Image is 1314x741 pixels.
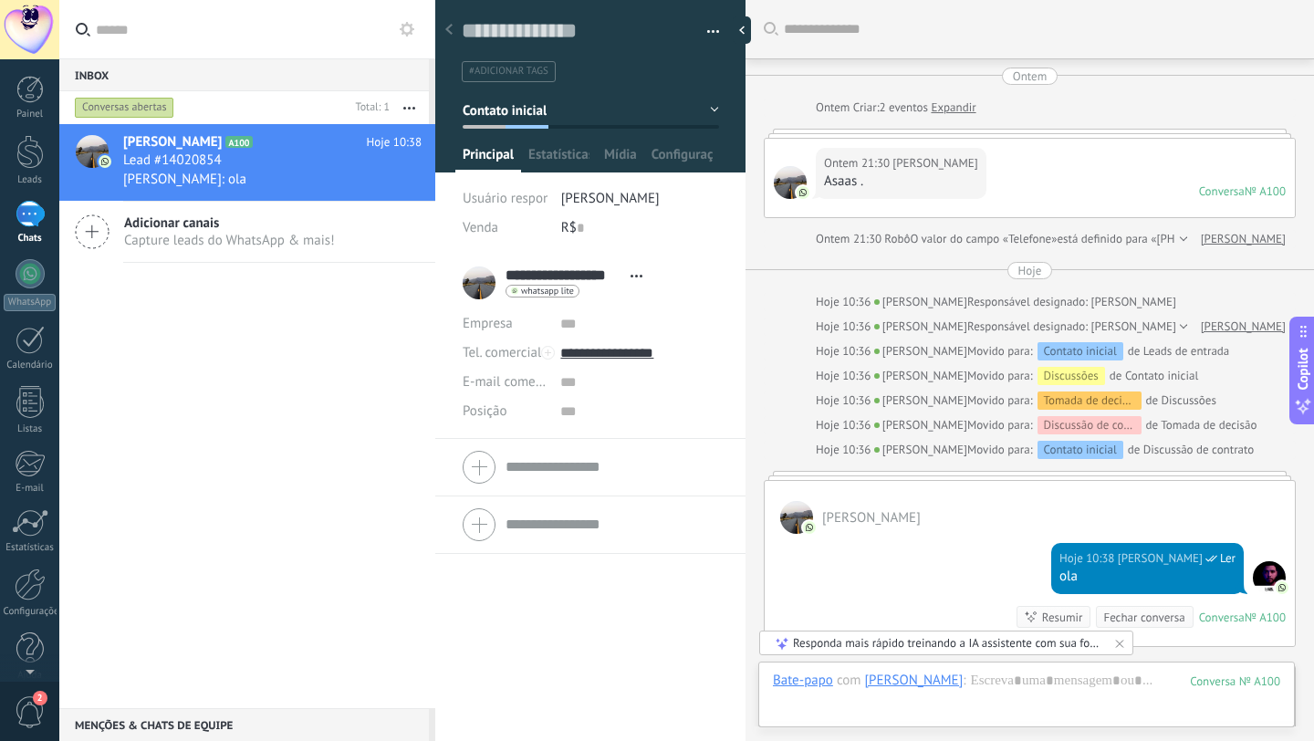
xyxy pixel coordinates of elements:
[1201,230,1286,248] a: [PERSON_NAME]
[874,417,967,433] span: Eduardo Noronha
[874,318,967,334] span: Eduardo Noronha
[1042,609,1083,626] div: Resumir
[780,501,813,534] span: João Vitor Santana
[1057,230,1257,248] span: está definido para «[PHONE_NUMBER]»
[521,287,574,296] span: whatsapp lite
[33,691,47,705] span: 2
[1038,342,1123,360] div: Contato inicial
[349,99,390,117] div: Total: 1
[967,367,1198,385] div: de Contato inicial
[1201,318,1286,336] a: [PERSON_NAME]
[124,214,335,232] span: Adicionar canais
[874,343,967,359] span: Eduardo Noronha
[1038,367,1105,385] div: Discussões
[816,99,976,117] div: Criar:
[793,635,1101,651] div: Responda mais rápido treinando a IA assistente com sua fonte de dados
[816,293,1176,311] div: Responsável designado: [PERSON_NAME]
[816,342,874,360] div: Hoje 10:36
[1038,391,1142,410] div: Tomada de decisão
[797,186,809,199] img: com.amocrm.amocrmwa.svg
[967,416,1032,434] span: Movido para:
[99,155,111,168] img: icon
[463,344,541,361] span: Tel. comercial
[816,416,874,434] div: Hoje 10:36
[967,367,1032,385] span: Movido para:
[4,294,56,311] div: WhatsApp
[1253,561,1286,594] span: Eduardo Noronha
[874,392,967,408] span: Eduardo Noronha
[774,166,807,199] span: João Vitor Santana
[463,146,514,172] span: Principal
[967,441,1032,459] span: Movido para:
[874,368,967,383] span: Eduardo Noronha
[816,391,874,410] div: Hoje 10:36
[910,230,1057,248] span: O valor do campo «Telefone»
[803,521,816,534] img: com.amocrm.amocrmwa.svg
[967,416,1257,434] div: de Tomada de decisão
[824,172,978,191] div: Asaas .
[963,672,965,690] span: :
[1220,549,1236,568] span: Ler
[1190,673,1280,689] div: 100
[390,91,429,124] button: Mais
[1276,581,1288,594] img: com.amocrm.amocrmwa.svg
[4,109,57,120] div: Painel
[816,441,874,459] div: Hoje 10:36
[816,318,1176,336] div: Responsável designado: [PERSON_NAME]
[1103,609,1184,626] div: Fechar conversa
[733,16,751,44] div: ocultar
[59,708,429,741] div: Menções & Chats de equipe
[123,133,222,151] span: [PERSON_NAME]
[4,423,57,435] div: Listas
[59,124,435,201] a: avataricon[PERSON_NAME]A100Hoje 10:38Lead #14020854[PERSON_NAME]: ola
[463,219,498,236] span: Venda
[1245,183,1286,199] div: № A100
[816,230,884,248] div: Ontem 21:30
[463,339,541,368] button: Tel. comercial
[225,136,252,148] span: A100
[463,404,506,418] span: Posição
[652,146,713,172] span: Configurações
[822,509,921,527] span: João Vitor Santana
[874,294,967,309] span: Eduardo Noronha
[884,231,910,246] span: Robô
[463,190,580,207] span: Usuário responsável
[75,97,174,119] div: Conversas abertas
[463,184,547,214] div: Usuário responsável
[463,214,547,243] div: Venda
[123,171,246,188] span: [PERSON_NAME]: ola
[1013,68,1047,85] div: Ontem
[1199,183,1245,199] div: Conversa
[967,391,1216,410] div: de Discussões
[1059,549,1118,568] div: Hoje 10:38
[865,672,964,688] div: João Vitor Santana
[463,309,547,339] div: Empresa
[1038,416,1142,434] div: Discussão de contrato
[1118,549,1203,568] span: Eduardo Noronha (Seção de vendas)
[4,360,57,371] div: Calendário
[4,233,57,245] div: Chats
[463,373,560,391] span: E-mail comercial
[874,442,967,457] span: Eduardo Noronha
[967,342,1229,360] div: de Leads de entrada
[4,483,57,495] div: E-mail
[463,368,547,397] button: E-mail comercial
[824,154,892,172] div: Ontem 21:30
[469,65,548,78] span: #adicionar tags
[816,367,874,385] div: Hoje 10:36
[123,151,222,170] span: Lead #14020854
[967,342,1032,360] span: Movido para:
[816,99,853,117] div: Ontem
[1245,610,1286,625] div: № A100
[561,214,719,243] div: R$
[4,606,57,618] div: Configurações
[59,58,429,91] div: Inbox
[1294,349,1312,391] span: Copilot
[604,146,637,172] span: Mídia
[561,190,660,207] span: [PERSON_NAME]
[931,99,975,117] a: Expandir
[1059,568,1236,586] div: ola
[367,133,422,151] span: Hoje 10:38
[816,318,874,336] div: Hoje 10:36
[124,232,335,249] span: Capture leads do WhatsApp & mais!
